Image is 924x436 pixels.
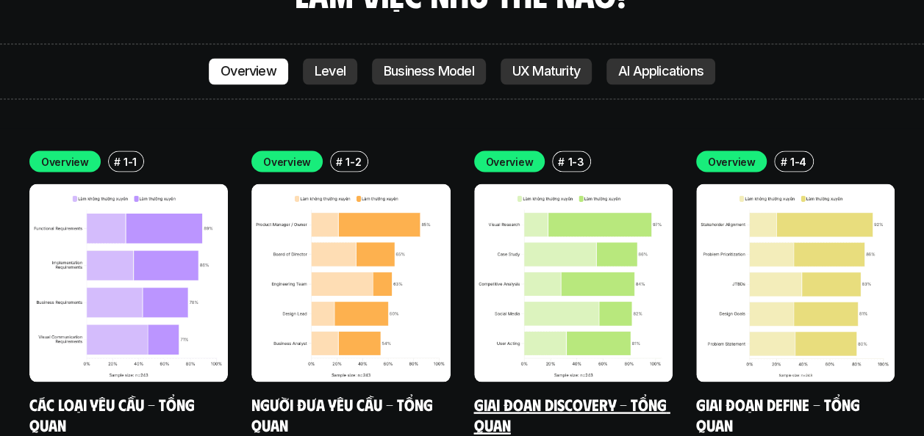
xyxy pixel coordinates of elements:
h6: # [336,156,343,167]
h6: # [114,156,121,167]
p: 1-4 [790,153,806,169]
a: Giai đoạn Define - Tổng quan [696,393,864,434]
a: Các loại yêu cầu - Tổng quan [29,393,198,434]
a: Business Model [372,58,486,84]
p: 1-1 [123,153,137,169]
p: Overview [708,153,756,169]
a: Người đưa yêu cầu - Tổng quan [251,393,437,434]
p: Overview [221,64,276,79]
p: Level [315,64,345,79]
p: 1-3 [567,153,584,169]
a: Giai đoạn Discovery - Tổng quan [474,393,670,434]
p: UX Maturity [512,64,580,79]
p: 1-2 [345,153,361,169]
a: Level [303,58,357,84]
a: AI Applications [606,58,715,84]
p: Overview [486,153,534,169]
p: Overview [41,153,89,169]
p: Business Model [384,64,474,79]
h6: # [558,156,565,167]
h6: # [780,156,787,167]
a: UX Maturity [501,58,592,84]
p: Overview [263,153,311,169]
a: Overview [209,58,288,84]
p: AI Applications [618,64,703,79]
